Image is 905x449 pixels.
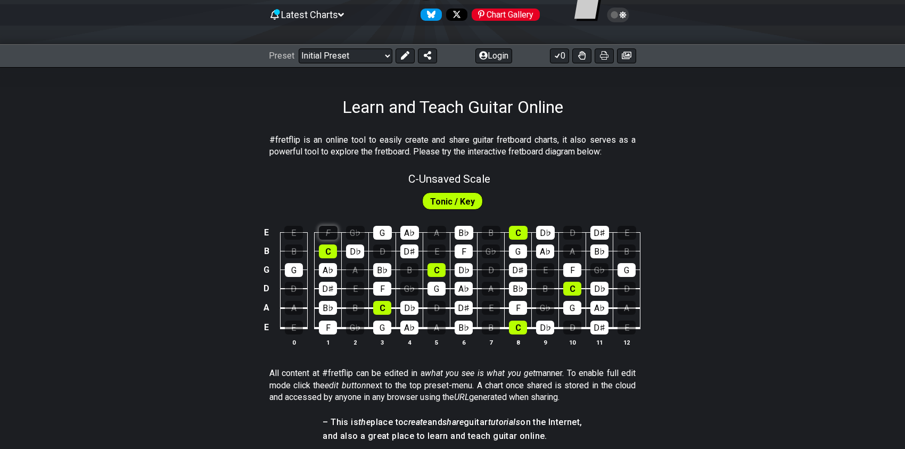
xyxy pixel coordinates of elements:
[396,337,423,348] th: 4
[408,173,490,185] span: C - Unsaved Scale
[315,337,342,348] th: 1
[536,301,554,315] div: G♭
[536,263,554,277] div: E
[416,9,442,21] a: Follow #fretflip at Bluesky
[323,417,582,428] h4: – This is place to and guitar on the Internet,
[425,368,536,378] em: what you see is what you get
[617,48,636,63] button: Create image
[427,321,446,334] div: A
[475,48,512,63] button: Login
[346,244,364,258] div: D♭
[400,263,418,277] div: B
[536,282,554,296] div: B
[559,337,586,348] th: 10
[285,321,303,334] div: E
[455,244,473,258] div: F
[400,244,418,258] div: D♯
[269,368,636,403] p: All content at #fretflip can be edited in a manner. To enable full edit mode click the next to th...
[509,263,527,277] div: D♯
[536,244,554,258] div: A♭
[536,321,554,334] div: D♭
[285,244,303,258] div: B
[563,282,581,296] div: C
[325,380,366,390] em: edit button
[260,279,273,298] td: D
[618,226,636,240] div: E
[269,51,294,61] span: Preset
[509,226,528,240] div: C
[319,301,337,315] div: B♭
[260,242,273,260] td: B
[284,226,303,240] div: E
[285,282,303,296] div: D
[590,301,608,315] div: A♭
[342,97,563,117] h1: Learn and Teach Guitar Online
[427,244,446,258] div: E
[418,48,437,63] button: Share Preset
[563,244,581,258] div: A
[373,301,391,315] div: C
[346,263,364,277] div: A
[590,282,608,296] div: D♭
[285,263,303,277] div: G
[285,301,303,315] div: A
[472,9,540,21] div: Chart Gallery
[618,244,636,258] div: B
[430,194,475,209] span: First enable full edit mode to edit
[618,301,636,315] div: A
[427,263,446,277] div: C
[319,244,337,258] div: C
[467,9,540,21] a: #fretflip at Pinterest
[442,417,464,427] em: share
[346,301,364,315] div: B
[260,260,273,279] td: G
[595,48,614,63] button: Print
[482,282,500,296] div: A
[563,263,581,277] div: F
[563,321,581,334] div: D
[400,321,418,334] div: A♭
[319,282,337,296] div: D♯
[482,244,500,258] div: G♭
[319,321,337,334] div: F
[358,417,371,427] em: the
[572,48,591,63] button: Toggle Dexterity for all fretkits
[586,337,613,348] th: 11
[488,417,521,427] em: tutorials
[482,301,500,315] div: E
[323,430,582,442] h4: and also a great place to learn and teach guitar online.
[319,263,337,277] div: A♭
[450,337,478,348] th: 6
[509,244,527,258] div: G
[590,321,608,334] div: D♯
[536,226,555,240] div: D♭
[618,282,636,296] div: D
[482,321,500,334] div: B
[455,263,473,277] div: D♭
[346,282,364,296] div: E
[532,337,559,348] th: 9
[509,282,527,296] div: B♭
[319,226,338,240] div: F
[281,9,338,20] span: Latest Charts
[400,301,418,315] div: D♭
[613,337,640,348] th: 12
[269,134,636,158] p: #fretflip is an online tool to easily create and share guitar fretboard charts, it also serves as...
[478,337,505,348] th: 7
[396,48,415,63] button: Edit Preset
[373,226,392,240] div: G
[505,337,532,348] th: 8
[442,9,467,21] a: Follow #fretflip at X
[590,226,609,240] div: D♯
[299,48,392,63] select: Preset
[482,226,500,240] div: B
[455,321,473,334] div: B♭
[455,282,473,296] div: A♭
[260,298,273,317] td: A
[590,263,608,277] div: G♭
[373,244,391,258] div: D
[455,301,473,315] div: D♯
[423,337,450,348] th: 5
[404,417,427,427] em: create
[509,301,527,315] div: F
